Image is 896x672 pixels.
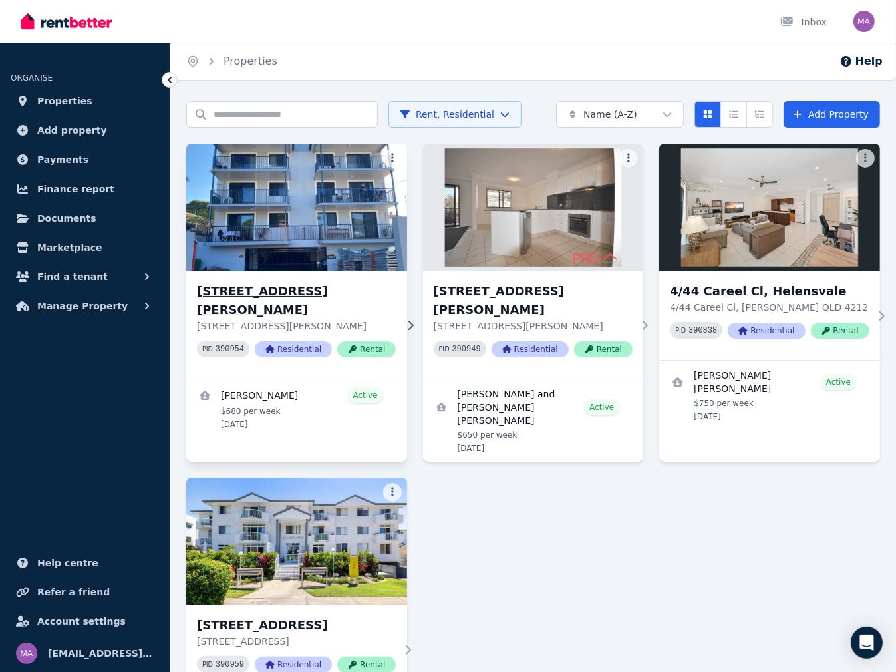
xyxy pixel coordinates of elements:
span: Help centre [37,555,98,571]
a: 3/28 Little Norman St, Southport[STREET_ADDRESS][PERSON_NAME][STREET_ADDRESS][PERSON_NAME]PID 390... [423,144,644,379]
a: Properties [11,88,159,114]
button: Expanded list view [746,101,773,128]
img: maree.likely@bigpond.com [16,643,37,664]
h3: [STREET_ADDRESS] [197,616,396,635]
h3: [STREET_ADDRESS][PERSON_NAME] [434,282,633,319]
a: Refer a friend [11,579,159,605]
span: ORGANISE [11,73,53,83]
code: 390838 [688,326,717,335]
span: Refer a friend [37,584,110,600]
button: More options [383,483,402,502]
img: 4/44 Careel Cl, Helensvale [659,144,880,271]
button: Find a tenant [11,263,159,290]
span: Properties [37,93,92,109]
span: Rental [337,341,396,357]
h3: [STREET_ADDRESS][PERSON_NAME] [197,282,396,319]
img: 19/26 Back St, Biggera Waters [186,478,407,605]
span: [EMAIL_ADDRESS][DOMAIN_NAME] [48,645,154,661]
span: Name (A-Z) [583,108,637,121]
button: More options [856,149,875,168]
span: Documents [37,210,96,226]
small: PID [202,345,213,353]
span: Rental [574,341,633,357]
span: Residential [492,341,569,357]
span: Marketplace [37,240,102,255]
h3: 4/44 Careel Cl, Helensvale [670,282,869,301]
button: Name (A-Z) [556,101,684,128]
button: More options [383,149,402,168]
span: Manage Property [37,298,128,314]
a: 2/28 Little Norman St, Southport[STREET_ADDRESS][PERSON_NAME][STREET_ADDRESS][PERSON_NAME]PID 390... [186,144,407,379]
img: RentBetter [21,11,112,31]
a: Properties [224,55,277,67]
code: 390949 [452,345,481,354]
a: Finance report [11,176,159,202]
a: View details for Hallee Maree Watts [659,361,880,430]
span: Rental [811,323,869,339]
small: PID [675,327,686,334]
a: Add Property [784,101,880,128]
a: View details for Stuart Short [186,379,407,438]
a: Documents [11,205,159,232]
img: maree.likely@bigpond.com [853,11,875,32]
span: Residential [728,323,805,339]
span: Account settings [37,613,126,629]
span: Payments [37,152,88,168]
small: PID [439,345,450,353]
p: [STREET_ADDRESS][PERSON_NAME] [434,319,633,333]
div: Inbox [780,15,827,29]
code: 390959 [216,660,244,669]
a: Payments [11,146,159,173]
img: 3/28 Little Norman St, Southport [423,144,644,271]
span: Rent, Residential [400,108,494,121]
span: Finance report [37,181,114,197]
p: [STREET_ADDRESS] [197,635,396,648]
span: Find a tenant [37,269,108,285]
p: 4/44 Careel Cl, [PERSON_NAME] QLD 4212 [670,301,869,314]
a: Account settings [11,608,159,635]
button: More options [619,149,638,168]
button: Compact list view [720,101,747,128]
span: Add property [37,122,107,138]
a: View details for Gemma Holmes and Emma Louise Taylor [423,379,644,462]
a: Marketplace [11,234,159,261]
button: Rent, Residential [388,101,522,128]
span: Residential [255,341,332,357]
button: Card view [694,101,721,128]
small: PID [202,661,213,668]
code: 390954 [216,345,244,354]
a: Add property [11,117,159,144]
p: [STREET_ADDRESS][PERSON_NAME] [197,319,396,333]
button: Manage Property [11,293,159,319]
a: 4/44 Careel Cl, Helensvale4/44 Careel Cl, Helensvale4/44 Careel Cl, [PERSON_NAME] QLD 4212PID 390... [659,144,880,360]
div: Open Intercom Messenger [851,627,883,659]
div: View options [694,101,773,128]
img: 2/28 Little Norman St, Southport [181,140,412,275]
button: Help [839,53,883,69]
nav: Breadcrumb [170,43,293,80]
a: Help centre [11,550,159,576]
